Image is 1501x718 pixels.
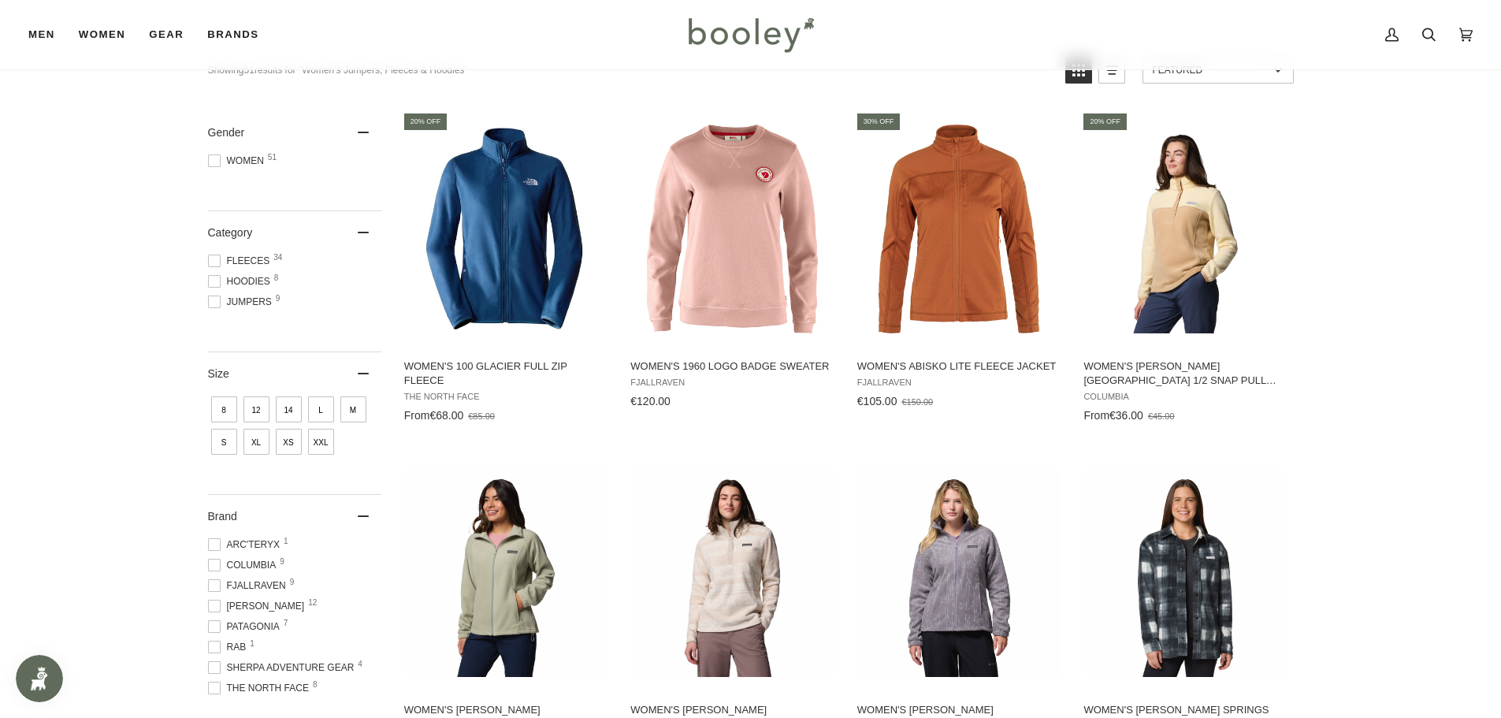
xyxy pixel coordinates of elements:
[274,274,279,282] span: 8
[28,27,55,43] span: Men
[340,396,366,422] span: Size: M
[628,125,837,333] img: Fjallraven Women's 1960 Logo Badge Sweater Chalk Rose - Booley Galway
[290,578,295,586] span: 9
[630,359,834,374] span: Women's 1960 Logo Badge Sweater
[901,397,933,407] span: €150.00
[855,469,1064,678] img: Columbia Women's Benton Springs Printed Full Zip Shale Purple Flowfalls - Booley Galway
[404,392,608,402] span: The North Face
[208,154,269,168] span: Women
[429,409,463,422] span: €68.00
[276,396,302,422] span: Size: 14
[402,125,611,333] img: The North Face Women's 100 Glacier Full Zip Shady Blue - Booley Galway
[208,619,284,634] span: Patagonia
[149,27,184,43] span: Gear
[250,640,255,648] span: 1
[208,640,251,654] span: Rab
[468,411,495,421] span: €85.00
[1109,409,1143,422] span: €36.00
[855,125,1064,333] img: Fjallraven Women's Abisko Lite Fleece Jacket Terracotta Brown - Booley Galway
[243,429,269,455] span: Size: XL
[208,558,281,572] span: Columbia
[404,113,448,130] div: 20% off
[630,378,834,388] span: Fjallraven
[208,538,284,552] span: Arc'teryx
[208,126,245,139] span: Gender
[402,111,611,428] a: Women's 100 Glacier Full Zip Fleece
[682,12,819,58] img: Booley
[268,154,277,162] span: 51
[857,395,897,407] span: €105.00
[404,359,608,388] span: Women's 100 Glacier Full Zip Fleece
[208,226,253,239] span: Category
[308,429,334,455] span: Size: XXL
[211,429,237,455] span: Size: S
[208,295,277,309] span: Jumpers
[284,538,288,545] span: 1
[243,396,269,422] span: Size: 12
[276,429,302,455] span: Size: XS
[404,409,430,422] span: From
[284,619,288,627] span: 7
[402,469,611,678] img: Columbia Women's Benton Springs Full Zip Safari - Booley Galway
[857,378,1061,388] span: Fjallraven
[1083,359,1287,388] span: Women's [PERSON_NAME][GEOGRAPHIC_DATA] 1/2 Snap Pull Over II
[208,578,291,593] span: Fjallraven
[855,111,1064,414] a: Women's Abisko Lite Fleece Jacket
[308,396,334,422] span: Size: L
[628,111,837,414] a: Women's 1960 Logo Badge Sweater
[207,27,258,43] span: Brands
[79,27,125,43] span: Women
[857,113,901,130] div: 30% off
[1081,111,1290,428] a: Women's Benton Springs 1/2 Snap Pull Over II
[208,599,310,613] span: [PERSON_NAME]
[208,510,237,523] span: Brand
[208,681,314,695] span: The North Face
[628,469,837,678] img: Columbia Women's Benton Springs Printed 1/2 Snap Fleece Dark Stone / Deschutes Days - Booley Galway
[211,396,237,422] span: Size: 8
[1083,113,1127,130] div: 20% off
[1083,409,1109,422] span: From
[208,367,229,380] span: Size
[16,655,63,702] iframe: Button to open loyalty program pop-up
[308,599,317,607] span: 12
[280,558,284,566] span: 9
[208,254,275,268] span: Fleeces
[208,660,359,675] span: Sherpa Adventure Gear
[1083,392,1287,402] span: Columbia
[1148,411,1175,421] span: €45.00
[208,274,275,288] span: Hoodies
[273,254,282,262] span: 34
[630,395,671,407] span: €120.00
[276,295,281,303] span: 9
[857,359,1061,374] span: Women's Abisko Lite Fleece Jacket
[358,660,362,668] span: 4
[313,681,318,689] span: 8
